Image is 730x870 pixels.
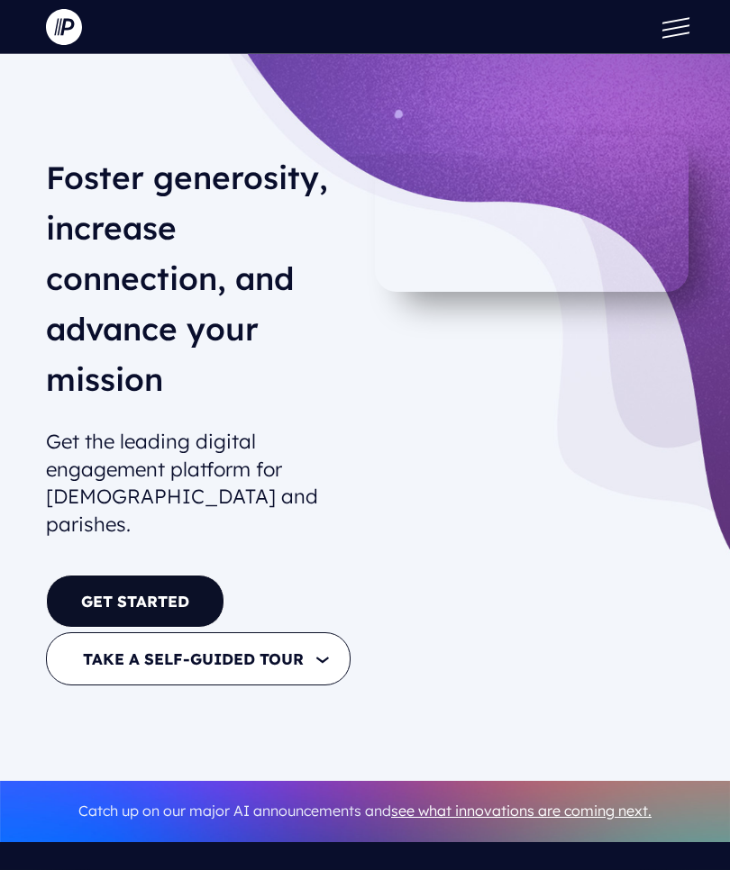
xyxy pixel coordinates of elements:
h2: Get the leading digital engagement platform for [DEMOGRAPHIC_DATA] and parishes. [46,421,351,546]
h1: Foster generosity, increase connection, and advance your mission [46,152,351,419]
a: GET STARTED [46,575,224,628]
p: Catch up on our major AI announcements and [46,793,684,830]
a: see what innovations are coming next. [391,802,652,820]
button: TAKE A SELF-GUIDED TOUR [46,632,351,685]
